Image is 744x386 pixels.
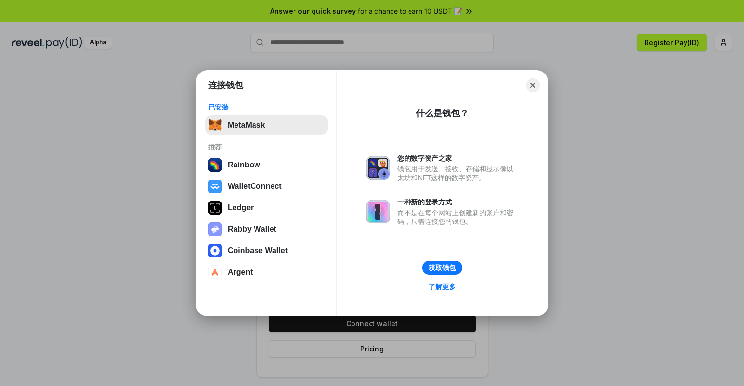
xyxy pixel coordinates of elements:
img: svg+xml,%3Csvg%20xmlns%3D%22http%3A%2F%2Fwww.w3.org%2F2000%2Fsvg%22%20fill%3D%22none%22%20viewBox... [366,200,390,223]
div: Coinbase Wallet [228,246,288,255]
div: WalletConnect [228,182,282,191]
button: Ledger [205,198,328,218]
div: 一种新的登录方式 [397,198,518,206]
button: WalletConnect [205,177,328,196]
img: svg+xml,%3Csvg%20fill%3D%22none%22%20height%3D%2233%22%20viewBox%3D%220%200%2035%2033%22%20width%... [208,118,222,132]
div: Rainbow [228,161,260,169]
button: Close [526,78,540,92]
button: MetaMask [205,115,328,135]
img: svg+xml,%3Csvg%20xmlns%3D%22http%3A%2F%2Fwww.w3.org%2F2000%2Fsvg%22%20width%3D%2228%22%20height%3... [208,201,222,215]
div: 获取钱包 [429,263,456,272]
div: Ledger [228,203,254,212]
div: Argent [228,268,253,276]
img: svg+xml,%3Csvg%20width%3D%2228%22%20height%3D%2228%22%20viewBox%3D%220%200%2028%2028%22%20fill%3D... [208,180,222,193]
div: 已安装 [208,103,325,111]
button: Coinbase Wallet [205,241,328,260]
h1: 连接钱包 [208,79,243,91]
button: Argent [205,262,328,282]
img: svg+xml,%3Csvg%20width%3D%22120%22%20height%3D%22120%22%20viewBox%3D%220%200%20120%20120%22%20fil... [208,158,222,172]
button: Rainbow [205,155,328,175]
button: 获取钱包 [422,261,462,275]
a: 了解更多 [423,280,462,293]
div: Rabby Wallet [228,225,276,234]
img: svg+xml,%3Csvg%20width%3D%2228%22%20height%3D%2228%22%20viewBox%3D%220%200%2028%2028%22%20fill%3D... [208,265,222,279]
div: MetaMask [228,121,265,129]
div: 了解更多 [429,282,456,291]
div: 钱包用于发送、接收、存储和显示像以太坊和NFT这样的数字资产。 [397,165,518,182]
img: svg+xml,%3Csvg%20xmlns%3D%22http%3A%2F%2Fwww.w3.org%2F2000%2Fsvg%22%20fill%3D%22none%22%20viewBox... [208,222,222,236]
img: svg+xml,%3Csvg%20width%3D%2228%22%20height%3D%2228%22%20viewBox%3D%220%200%2028%2028%22%20fill%3D... [208,244,222,257]
div: 推荐 [208,143,325,151]
button: Rabby Wallet [205,220,328,239]
img: svg+xml,%3Csvg%20xmlns%3D%22http%3A%2F%2Fwww.w3.org%2F2000%2Fsvg%22%20fill%3D%22none%22%20viewBox... [366,156,390,180]
div: 什么是钱包？ [416,108,469,119]
div: 您的数字资产之家 [397,154,518,163]
div: 而不是在每个网站上创建新的账户和密码，只需连接您的钱包。 [397,208,518,226]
